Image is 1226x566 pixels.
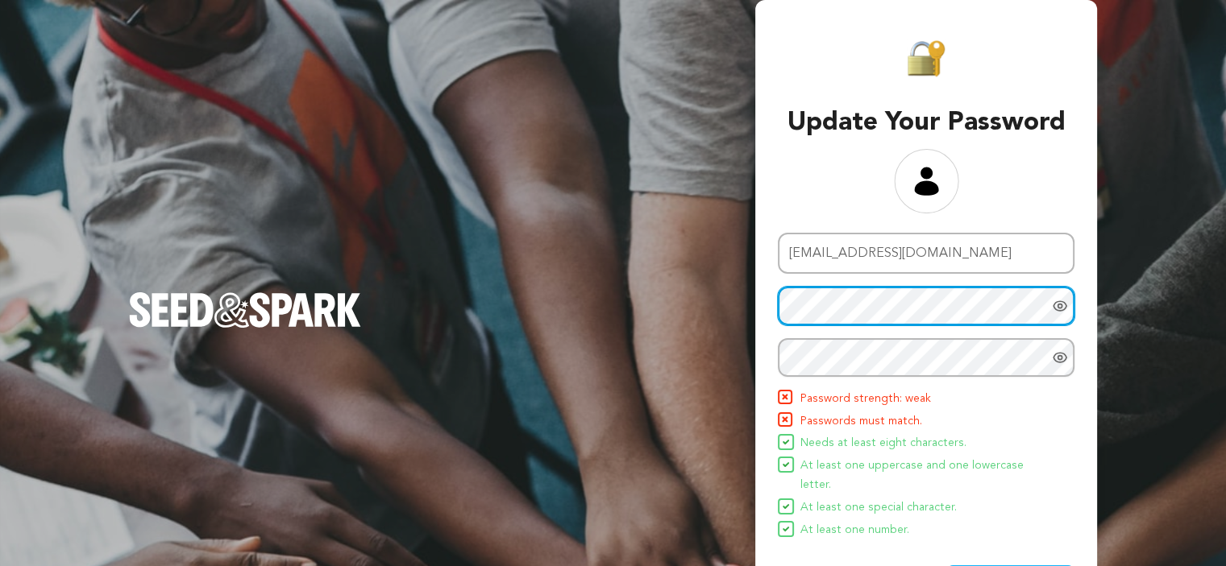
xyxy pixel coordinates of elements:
img: Seed&Spark Icon [783,503,789,510]
span: At least one uppercase and one lowercase letter. [800,457,1052,495]
span: At least one special character. [800,498,957,518]
span: Passwords must match. [800,412,922,432]
span: Password strength: weak [800,390,931,409]
input: Email address [778,233,1074,274]
span: Needs at least eight characters. [800,434,966,453]
img: Seed&Spark Icon [783,461,789,468]
img: Seed&Spark Icon [783,526,789,532]
img: Seed&Spark Padlock Icon [907,39,945,78]
img: Seed&Spark Icon [783,439,789,445]
img: Seed&Spark Icon [779,391,791,403]
h3: Update Your Password [771,104,1081,143]
img: Seed&Spark Icon [779,414,791,425]
img: Seed&Spark Logo [129,292,361,328]
span: At least one number. [800,521,909,540]
a: Show password as plain text. Warning: this will display your password on the screen. [1052,349,1068,366]
a: Show password as plain text. Warning: this will display your password on the screen. [1052,298,1068,314]
a: Seed&Spark Homepage [129,266,361,360]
